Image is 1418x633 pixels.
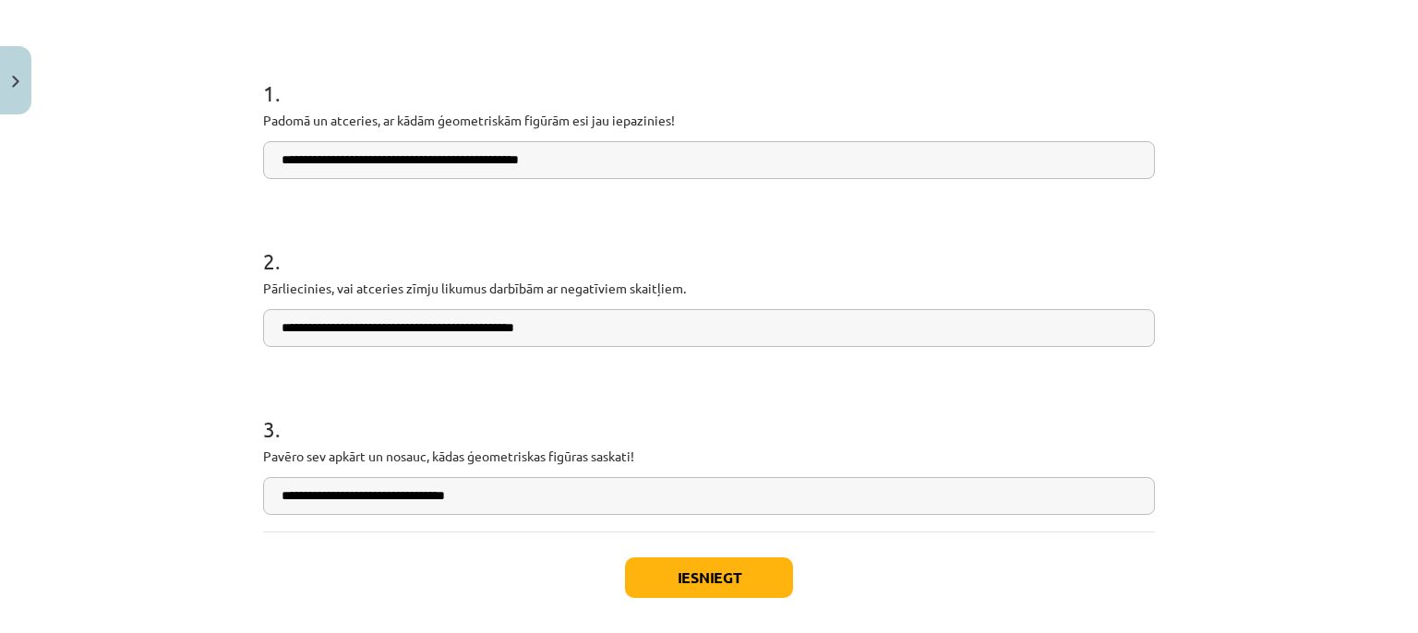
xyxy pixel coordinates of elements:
p: Pārliecinies, vai atceries zīmju likumus darbībām ar negatīviem skaitļiem. [263,279,1155,298]
img: icon-close-lesson-0947bae3869378f0d4975bcd49f059093ad1ed9edebbc8119c70593378902aed.svg [12,76,19,88]
h1: 3 . [263,384,1155,441]
h1: 2 . [263,216,1155,273]
button: Iesniegt [625,557,793,598]
h1: 1 . [263,48,1155,105]
p: Pavēro sev apkārt un nosauc, kādas ģeometriskas figūras saskati! [263,447,1155,466]
p: Padomā un atceries, ar kādām ģeometriskām figūrām esi jau iepazinies! [263,111,1155,130]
